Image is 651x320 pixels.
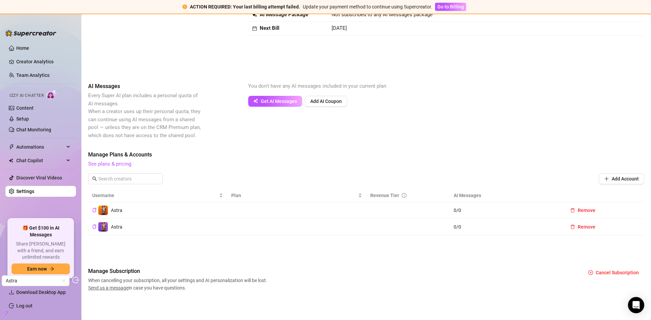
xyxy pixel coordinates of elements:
input: Search creators [98,175,153,183]
span: Astra [111,208,122,213]
button: Go to Billing [435,3,466,11]
span: info-circle [402,193,407,198]
span: plus [604,176,609,181]
th: Username [88,189,227,202]
img: Chat Copilot [9,158,13,163]
button: Add Account [599,173,644,184]
img: AI Chatter [46,90,57,100]
strong: Next Bill [260,25,279,31]
span: You don't have any AI messages included in your current plan [248,83,386,89]
img: Astra [98,206,108,215]
button: Copy Creator ID [92,208,97,213]
a: Content [16,105,34,111]
strong: AI Message Package [260,12,308,18]
span: delete [570,208,575,213]
span: Add AI Coupon [310,99,342,104]
span: AI Messages [88,82,202,90]
span: Add Account [612,176,639,182]
a: Team Analytics [16,72,50,78]
span: [DATE] [332,25,347,31]
span: 0 / 0 [454,207,557,214]
span: Update your payment method to continue using Supercreator. [303,4,432,9]
a: Creator Analytics [16,56,71,67]
span: Earn now [27,266,47,272]
button: Add AI Coupon [305,96,347,107]
span: exclamation-circle [182,4,187,9]
span: delete [570,225,575,229]
a: Go to Billing [435,4,466,9]
button: Cancel Subscription [583,267,644,278]
span: Astra [111,224,122,230]
th: AI Messages [450,189,561,202]
a: See plans & pricing [88,161,131,167]
span: copy [92,225,97,229]
a: Discover Viral Videos [16,175,62,180]
span: Astra [6,276,65,286]
th: Plan [227,189,366,202]
span: thunderbolt [9,144,14,150]
button: Remove [565,205,601,216]
span: Chat Copilot [16,155,64,166]
span: Username [92,192,218,199]
span: copy [92,208,97,212]
div: Open Intercom Messenger [628,297,644,313]
span: Cancel Subscription [596,270,639,275]
span: Not subscribed to any AI Messages package [332,11,433,19]
span: Izzy AI Chatter [9,92,44,99]
span: Remove [578,224,595,230]
span: Download Desktop App [16,290,66,295]
span: Manage Subscription [88,267,269,275]
img: logo-BBDzfeDw.svg [5,30,56,37]
a: Settings [16,189,34,194]
a: Log out [16,303,33,308]
span: Share [PERSON_NAME] with a friend, and earn unlimited rewards [12,241,70,261]
button: Earn nowarrow-right [12,263,70,274]
span: Manage Plans & Accounts [88,151,644,159]
span: close-circle [588,270,593,275]
button: Copy Creator ID [92,224,97,229]
span: Every Super AI plan includes a personal quota of AI messages. When a creator uses up their person... [88,92,201,138]
span: build [3,311,8,315]
span: When cancelling your subscription, all your settings and AI personalization will be lost. in case... [88,277,269,292]
span: Remove [578,208,595,213]
button: Remove [565,221,601,232]
span: Plan [231,192,357,199]
strong: ACTION REQUIRED: Your last billing attempt failed. [190,4,300,9]
a: Setup [16,116,29,122]
span: Go to Billing [437,4,464,9]
span: download [9,290,14,295]
span: 0 / 0 [454,223,557,231]
span: search [92,176,97,181]
img: Astra [98,222,108,232]
span: Send us a message [88,285,129,291]
span: Revenue Tier [370,193,399,198]
button: Get AI Messages [248,96,302,107]
span: Automations [16,142,64,152]
span: 🎁 Get $100 in AI Messages [12,225,70,238]
span: logout [72,277,79,283]
a: Chat Monitoring [16,127,51,132]
span: arrow-right [50,266,54,271]
a: Home [16,45,29,51]
span: Get AI Messages [261,99,297,104]
span: calendar [252,26,257,31]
